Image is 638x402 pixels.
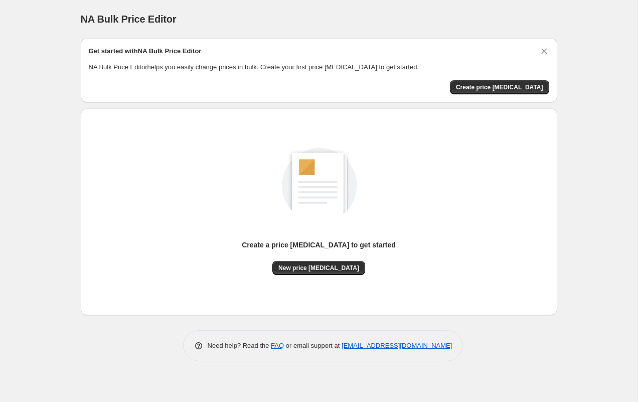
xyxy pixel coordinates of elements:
[242,240,396,250] p: Create a price [MEDICAL_DATA] to get started
[89,46,202,56] h2: Get started with NA Bulk Price Editor
[272,261,365,275] button: New price [MEDICAL_DATA]
[284,342,342,349] span: or email support at
[81,14,177,25] span: NA Bulk Price Editor
[450,80,549,94] button: Create price change job
[456,83,543,91] span: Create price [MEDICAL_DATA]
[208,342,271,349] span: Need help? Read the
[89,62,549,72] p: NA Bulk Price Editor helps you easily change prices in bulk. Create your first price [MEDICAL_DAT...
[278,264,359,272] span: New price [MEDICAL_DATA]
[271,342,284,349] a: FAQ
[342,342,452,349] a: [EMAIL_ADDRESS][DOMAIN_NAME]
[539,46,549,56] button: Dismiss card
